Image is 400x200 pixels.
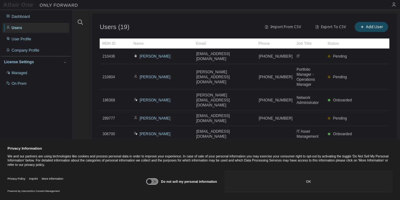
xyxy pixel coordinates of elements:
span: Portfolio Manager - Operations Manager [297,67,322,87]
div: Name [133,38,191,49]
a: [PERSON_NAME] [140,132,171,136]
span: Pending [333,54,347,59]
div: MDH ID [102,38,128,49]
div: On Prem [12,81,27,86]
span: 210804 [102,74,115,79]
span: [EMAIL_ADDRESS][DOMAIN_NAME] [196,129,253,139]
span: Onboarded [333,132,352,136]
span: [PERSON_NAME][EMAIL_ADDRESS][DOMAIN_NAME] [196,93,253,108]
span: 186369 [102,98,115,103]
span: [PHONE_NUMBER] [259,116,292,121]
a: [PERSON_NAME] [140,116,171,121]
span: 289777 [102,116,115,121]
span: 210436 [102,54,115,59]
div: User Profile [12,37,31,42]
span: Pending [333,75,347,79]
span: 306700 [102,131,115,136]
div: Job Title [296,38,322,49]
button: Import From CSV [259,22,306,32]
div: Status [327,38,354,49]
span: Users (19) [100,23,129,31]
img: Altair One [3,2,81,8]
div: Email [196,38,253,49]
div: Users [12,25,22,30]
a: [PERSON_NAME] [140,98,171,102]
a: [PERSON_NAME] [140,75,171,79]
span: Network Administrator [297,95,322,105]
div: Phone [258,38,291,49]
span: [PHONE_NUMBER] [259,54,292,59]
span: Pending [333,116,347,121]
div: License Settings [4,59,34,64]
span: [PHONE_NUMBER] [259,98,292,103]
span: Onboarded [333,98,352,102]
span: [PHONE_NUMBER] [259,74,292,79]
button: Add User [355,22,388,32]
div: Company Profile [12,48,39,53]
span: IT [297,54,300,59]
span: IT Asset Management [297,129,322,139]
button: Export To CSV [310,22,351,32]
span: [PERSON_NAME][EMAIL_ADDRESS][DOMAIN_NAME] [196,69,253,85]
div: Managed [12,70,27,75]
a: [PERSON_NAME] [140,54,171,59]
span: [EMAIL_ADDRESS][DOMAIN_NAME] [196,113,253,123]
span: [EMAIL_ADDRESS][DOMAIN_NAME] [196,51,253,61]
div: Dashboard [12,14,30,19]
